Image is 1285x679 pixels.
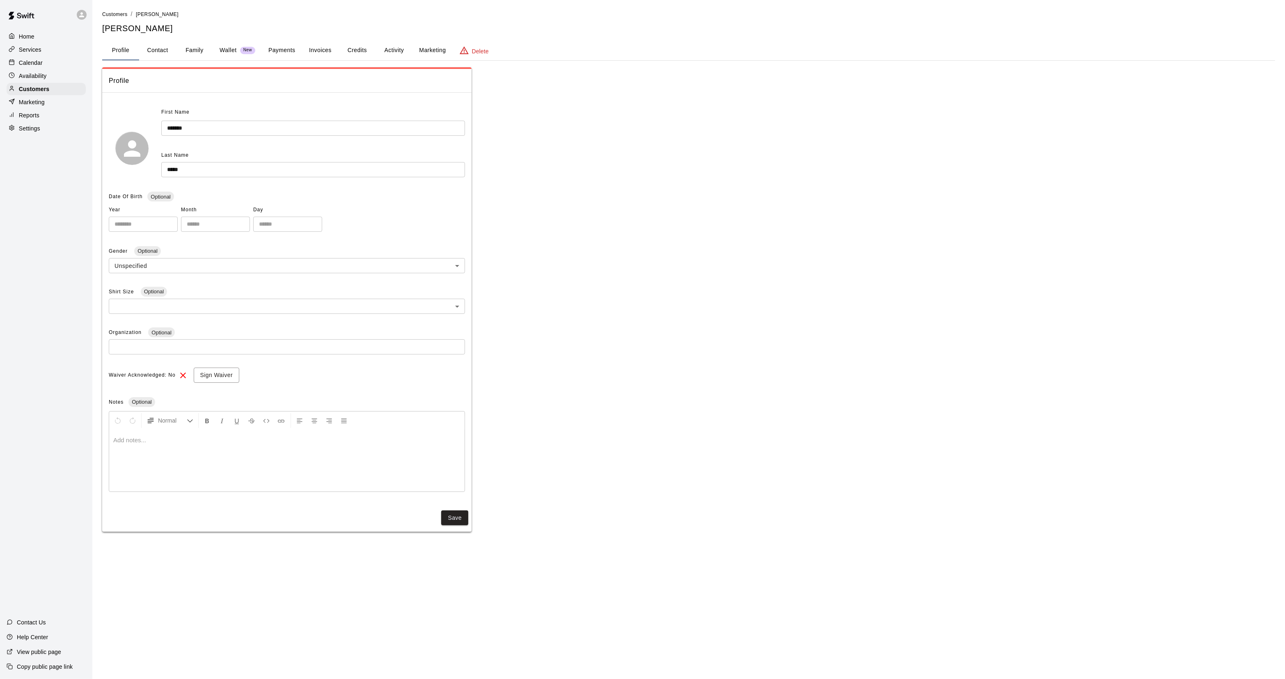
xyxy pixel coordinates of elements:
[259,413,273,428] button: Insert Code
[19,59,43,67] p: Calendar
[134,248,160,254] span: Optional
[102,41,1275,60] div: basic tabs example
[102,41,139,60] button: Profile
[102,23,1275,34] h5: [PERSON_NAME]
[109,399,124,405] span: Notes
[472,47,489,55] p: Delete
[7,96,86,108] a: Marketing
[109,248,129,254] span: Gender
[337,413,351,428] button: Justify Align
[322,413,336,428] button: Right Align
[7,109,86,121] a: Reports
[126,413,140,428] button: Redo
[7,83,86,95] a: Customers
[111,413,125,428] button: Undo
[109,203,178,217] span: Year
[19,72,47,80] p: Availability
[17,663,73,671] p: Copy public page link
[412,41,452,60] button: Marketing
[109,258,465,273] div: Unspecified
[262,41,302,60] button: Payments
[19,111,39,119] p: Reports
[7,57,86,69] a: Calendar
[161,106,190,119] span: First Name
[302,41,339,60] button: Invoices
[139,41,176,60] button: Contact
[7,122,86,135] a: Settings
[376,41,412,60] button: Activity
[19,85,49,93] p: Customers
[245,413,259,428] button: Format Strikethrough
[141,288,167,295] span: Optional
[17,633,48,641] p: Help Center
[109,329,143,335] span: Organization
[7,43,86,56] a: Services
[109,75,465,86] span: Profile
[109,194,142,199] span: Date Of Birth
[17,648,61,656] p: View public page
[128,399,155,405] span: Optional
[102,10,1275,19] nav: breadcrumb
[136,11,179,17] span: [PERSON_NAME]
[161,152,189,158] span: Last Name
[215,413,229,428] button: Format Italics
[17,618,46,626] p: Contact Us
[109,289,136,295] span: Shirt Size
[109,369,176,382] span: Waiver Acknowledged: No
[441,510,468,526] button: Save
[7,30,86,43] a: Home
[19,32,34,41] p: Home
[339,41,376,60] button: Credits
[181,203,250,217] span: Month
[19,98,45,106] p: Marketing
[220,46,237,55] p: Wallet
[147,194,174,200] span: Optional
[194,368,239,383] button: Sign Waiver
[253,203,322,217] span: Day
[7,70,86,82] a: Availability
[230,413,244,428] button: Format Underline
[200,413,214,428] button: Format Bold
[19,124,40,133] p: Settings
[176,41,213,60] button: Family
[158,416,187,425] span: Normal
[307,413,321,428] button: Center Align
[293,413,307,428] button: Left Align
[274,413,288,428] button: Insert Link
[19,46,41,54] p: Services
[131,10,133,18] li: /
[148,329,174,336] span: Optional
[240,48,255,53] span: New
[143,413,197,428] button: Formatting Options
[102,11,128,17] a: Customers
